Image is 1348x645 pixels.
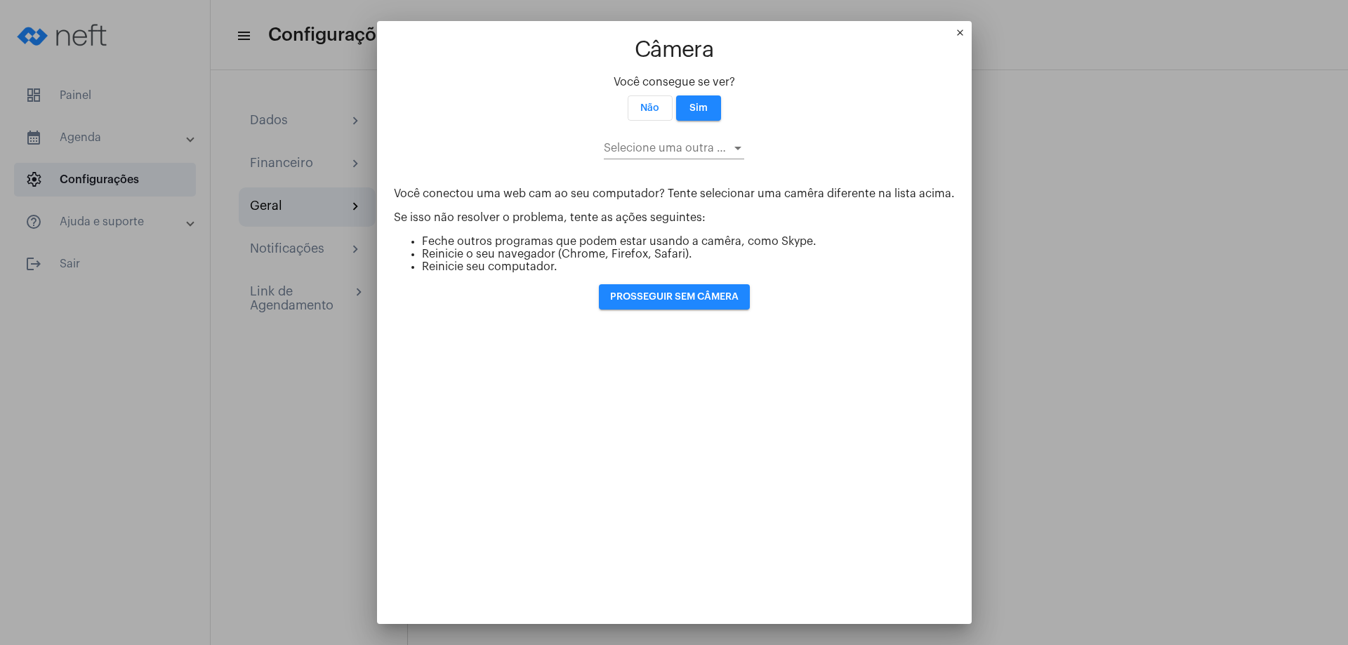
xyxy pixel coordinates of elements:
li: Reinicie seu computador. [422,260,955,273]
p: Você conectou uma web cam ao seu computador? Tente selecionar uma camêra diferente na lista acima. [394,187,955,200]
li: Reinicie o seu navegador (Chrome, Firefox, Safari). [422,248,955,260]
span: Você consegue se ver? [614,77,735,88]
span: Sim [689,103,708,113]
button: Não [628,95,673,121]
li: Feche outros programas que podem estar usando a camêra, como Skype. [422,235,955,248]
span: PROSSEGUIR SEM CÂMERA [610,292,739,302]
span: Não [640,103,659,113]
mat-icon: close [955,27,972,44]
h1: Câmera [394,38,955,62]
button: PROSSEGUIR SEM CÂMERA [599,284,750,310]
p: Se isso não resolver o problema, tente as ações seguintes: [394,211,955,224]
button: Sim [676,95,721,121]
